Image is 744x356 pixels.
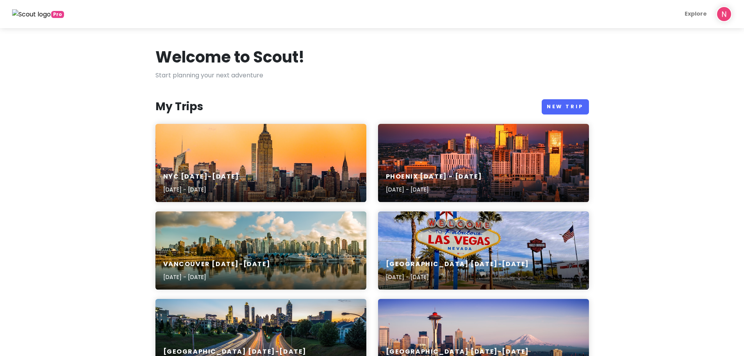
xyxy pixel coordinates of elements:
a: Explore [682,6,710,21]
h6: [GEOGRAPHIC_DATA] [DATE]-[DATE] [163,348,307,356]
p: [DATE] - [DATE] [386,273,530,281]
a: A view of a city with tall buildingsPhoenix [DATE] - [DATE][DATE] - [DATE] [378,124,589,202]
p: [DATE] - [DATE] [163,185,239,194]
img: User profile [716,6,732,22]
p: [DATE] - [DATE] [163,273,271,281]
a: Pro [12,9,64,19]
img: Scout logo [12,9,51,20]
h6: Vancouver [DATE]-[DATE] [163,260,271,268]
h3: My Trips [155,100,203,114]
h6: NYC [DATE]-[DATE] [163,173,239,181]
h6: [GEOGRAPHIC_DATA] [DATE]-[DATE] [386,260,530,268]
h6: [GEOGRAPHIC_DATA] [DATE]-[DATE] [386,348,530,356]
a: buildings and body of waterVancouver [DATE]-[DATE][DATE] - [DATE] [155,211,366,290]
a: New Trip [542,99,589,114]
h1: Welcome to Scout! [155,47,305,67]
p: Start planning your next adventure [155,70,589,81]
a: landscape photo of New York Empire State BuildingNYC [DATE]-[DATE][DATE] - [DATE] [155,124,366,202]
span: greetings, globetrotter [51,11,64,18]
p: [DATE] - [DATE] [386,185,482,194]
a: welcome to fabulous las vegas nevada signage[GEOGRAPHIC_DATA] [DATE]-[DATE][DATE] - [DATE] [378,211,589,290]
h6: Phoenix [DATE] - [DATE] [386,173,482,181]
